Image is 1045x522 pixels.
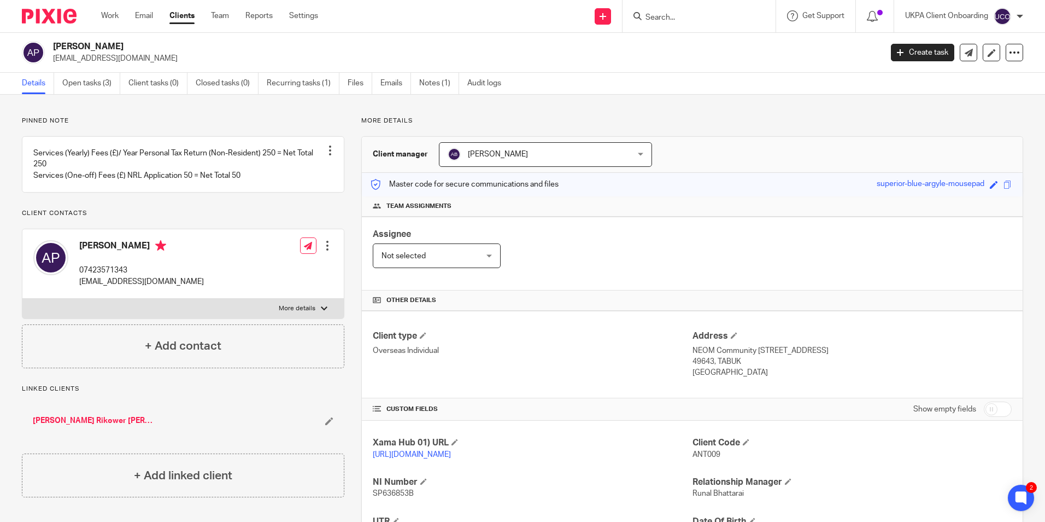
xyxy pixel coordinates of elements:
[245,10,273,21] a: Reports
[467,73,509,94] a: Audit logs
[419,73,459,94] a: Notes (1)
[905,10,988,21] p: UKPA Client Onboarding
[692,330,1012,342] h4: Address
[289,10,318,21] a: Settings
[381,252,426,260] span: Not selected
[22,73,54,94] a: Details
[692,356,1012,367] p: 49643, TABUK
[53,41,710,53] h2: [PERSON_NAME]
[373,437,692,449] h4: Xama Hub 01) URL
[373,490,414,497] span: SP636853B
[135,10,153,21] a: Email
[373,345,692,356] p: Overseas Individual
[891,44,954,61] a: Create task
[373,230,411,239] span: Assignee
[22,9,77,24] img: Pixie
[79,265,204,276] p: 07423571343
[1026,482,1037,493] div: 2
[468,150,528,158] span: [PERSON_NAME]
[692,367,1012,378] p: [GEOGRAPHIC_DATA]
[373,477,692,488] h4: NI Number
[692,477,1012,488] h4: Relationship Manager
[370,179,559,190] p: Master code for secure communications and files
[373,330,692,342] h4: Client type
[802,12,844,20] span: Get Support
[692,490,744,497] span: Runal Bhattarai
[877,178,984,191] div: superior-blue-argyle-mousepad
[33,415,153,426] a: [PERSON_NAME] Rikower [PERSON_NAME]
[279,304,315,313] p: More details
[348,73,372,94] a: Files
[79,276,204,287] p: [EMAIL_ADDRESS][DOMAIN_NAME]
[155,240,166,251] i: Primary
[169,10,195,21] a: Clients
[386,296,436,305] span: Other details
[196,73,259,94] a: Closed tasks (0)
[128,73,187,94] a: Client tasks (0)
[692,345,1012,356] p: NEOM Community [STREET_ADDRESS]
[267,73,339,94] a: Recurring tasks (1)
[101,10,119,21] a: Work
[994,8,1011,25] img: svg%3E
[22,209,344,218] p: Client contacts
[386,202,451,211] span: Team assignments
[373,405,692,414] h4: CUSTOM FIELDS
[33,240,68,275] img: svg%3E
[644,13,743,23] input: Search
[134,467,232,484] h4: + Add linked client
[53,53,874,64] p: [EMAIL_ADDRESS][DOMAIN_NAME]
[22,41,45,64] img: svg%3E
[380,73,411,94] a: Emails
[22,117,344,125] p: Pinned note
[692,437,1012,449] h4: Client Code
[211,10,229,21] a: Team
[373,149,428,160] h3: Client manager
[145,338,221,355] h4: + Add contact
[62,73,120,94] a: Open tasks (3)
[373,451,451,459] a: [URL][DOMAIN_NAME]
[22,385,344,393] p: Linked clients
[913,404,976,415] label: Show empty fields
[79,240,204,254] h4: [PERSON_NAME]
[361,117,1023,125] p: More details
[448,148,461,161] img: svg%3E
[692,451,720,459] span: ANT009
